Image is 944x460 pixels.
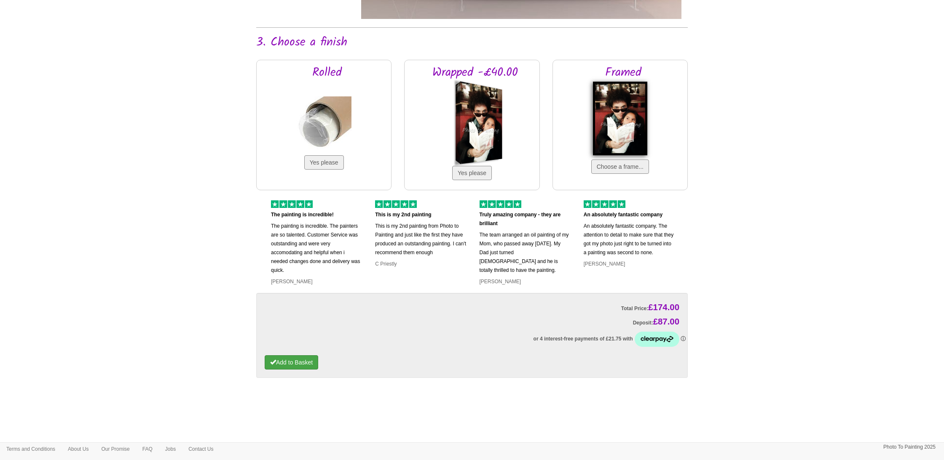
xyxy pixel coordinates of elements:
[480,277,571,286] p: [PERSON_NAME]
[648,303,679,312] span: £174.00
[572,66,675,80] h2: Framed
[424,66,526,80] h2: Wrapped -
[136,443,159,455] a: FAQ
[304,155,344,170] button: Yes please
[375,222,467,257] p: This is my 2nd painting from Photo to Painting and just like the first they have produced an outs...
[375,260,467,269] p: C Priestly
[271,200,313,208] img: 5 of out 5 stars
[483,63,518,82] span: £40.00
[452,166,492,180] button: Yes please
[271,222,362,275] p: The painting is incredible. The painters are so talented. Customer Service was outstanding and we...
[271,210,362,219] p: The painting is incredible!
[883,443,936,452] p: Photo To Painting 2025
[621,301,679,314] label: Total Price:
[480,231,571,275] p: The team arranged an oil painting of my Mom, who passed away [DATE]. My Dad just turned [DEMOGRAP...
[534,336,634,342] span: or 4 interest-free payments of £21.75 with
[375,200,417,208] img: 5 of out 5 stars
[593,82,647,155] img: Framed
[95,443,136,455] a: Our Promise
[480,210,571,228] p: Truly amazing company - they are brilliant
[584,222,675,257] p: An absolutely fantastic company. The attention to detail to make sure that they got my photo just...
[182,443,220,455] a: Contact Us
[256,36,688,49] h2: 3. Choose a finish
[591,160,649,174] button: Choose a frame...
[584,210,675,219] p: An absolutely fantastic company
[584,260,675,269] p: [PERSON_NAME]
[375,210,467,219] p: This is my 2nd painting
[633,316,679,328] label: Deposit:
[62,443,95,455] a: About Us
[584,200,625,208] img: 5 of out 5 stars
[276,66,378,80] h2: Rolled
[297,96,351,151] img: Rolled in a tube
[271,277,362,286] p: [PERSON_NAME]
[447,417,497,428] iframe: fb:like Facebook Social Plugin
[681,336,686,342] a: Information - Opens a dialog
[480,200,521,208] img: 5 of out 5 stars
[265,355,318,370] button: Add to Basket
[653,317,679,326] span: £87.00
[159,443,182,455] a: Jobs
